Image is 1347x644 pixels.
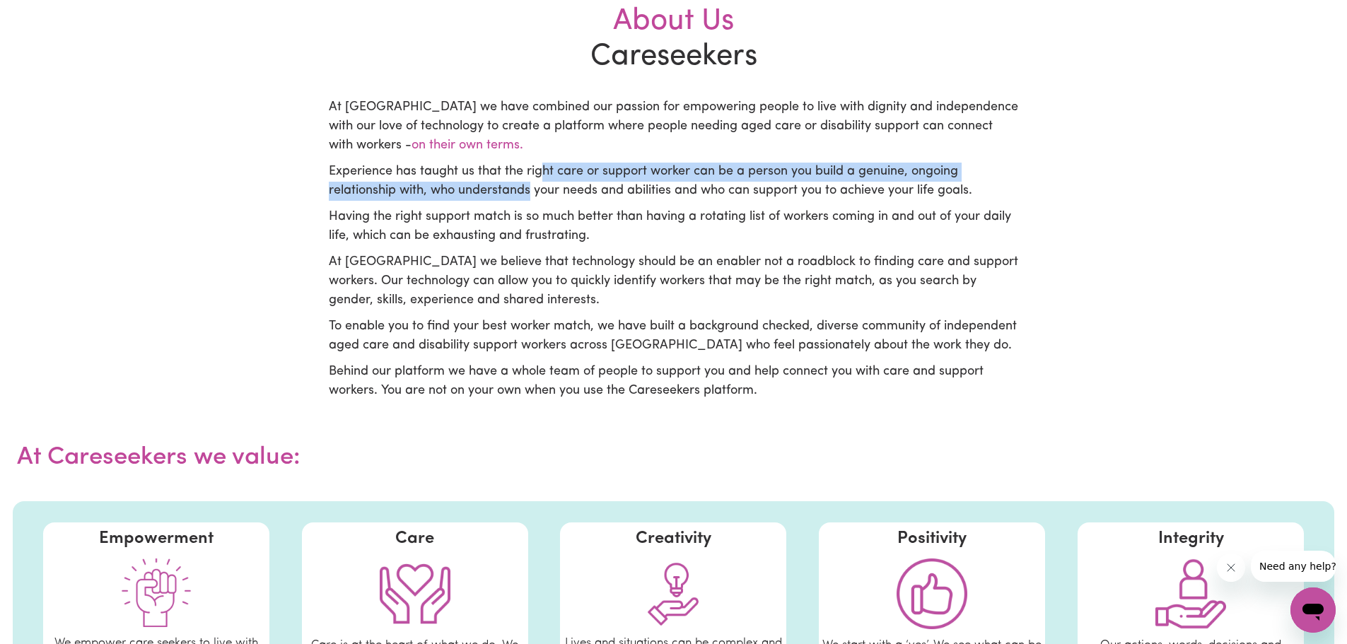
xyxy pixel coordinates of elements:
[329,253,1019,310] p: At [GEOGRAPHIC_DATA] we believe that technology should be an enabler not a roadblock to finding c...
[1155,558,1226,629] img: Integrity
[412,139,523,152] span: on their own terms.
[329,98,1019,156] p: At [GEOGRAPHIC_DATA] we have combined our passion for empowering people to live with dignity and ...
[329,163,1019,201] p: Experience has taught us that the right care or support worker can be a person you build a genuin...
[380,558,450,629] img: Care
[329,208,1019,246] p: Having the right support match is so much better than having a rotating list of workers coming in...
[6,426,1341,490] h2: At Careseekers we value:
[329,317,1019,356] p: To enable you to find your best worker match, we have built a background checked, diverse communi...
[8,10,86,21] span: Need any help?
[636,530,711,547] span: Creativity
[1251,551,1336,582] iframe: Message from company
[1290,587,1336,633] iframe: Button to launch messaging window
[329,4,1019,40] div: About Us
[638,558,709,627] img: Creativity
[121,558,192,627] img: Empowerment
[99,530,214,547] span: Empowerment
[320,4,1027,76] h2: Careseekers
[395,530,434,547] span: Care
[897,558,967,629] img: Positivity
[1158,530,1224,547] span: Integrity
[329,363,1019,401] p: Behind our platform we have a whole team of people to support you and help connect you with care ...
[897,530,967,547] span: Positivity
[1217,554,1245,582] iframe: Close message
